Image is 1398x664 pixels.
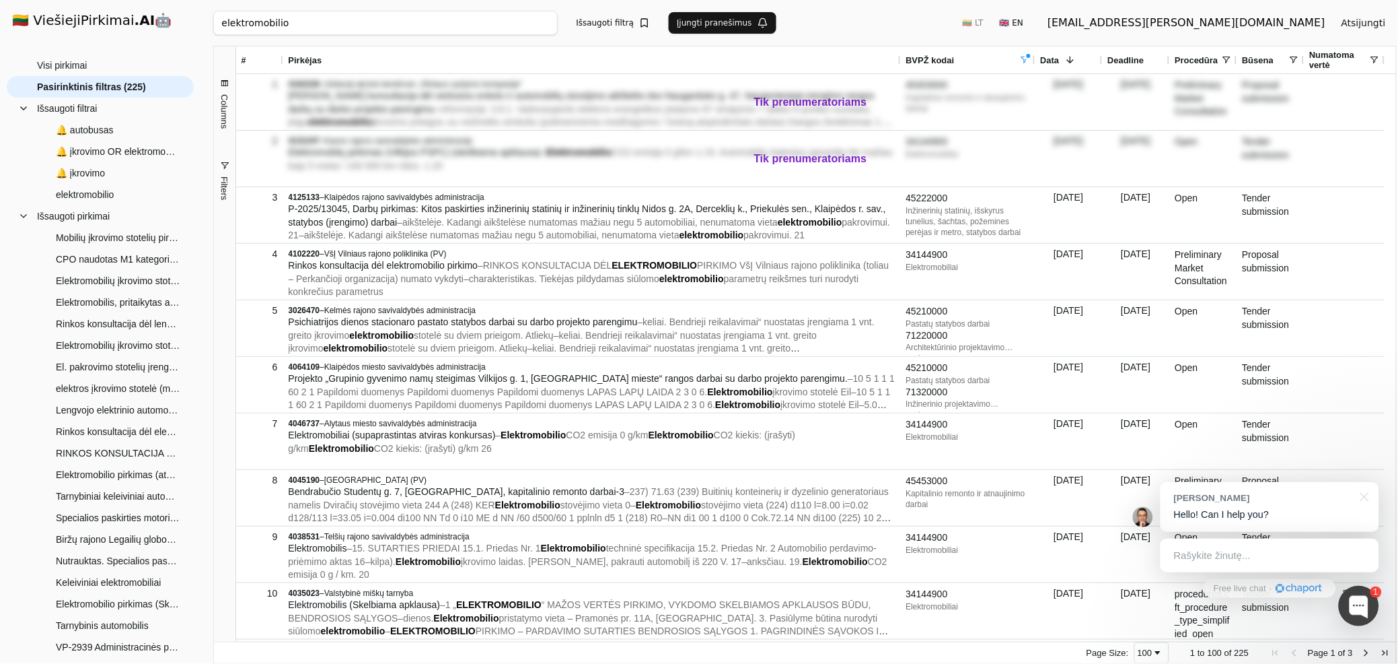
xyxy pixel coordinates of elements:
[414,330,554,341] span: stotelė su dviem prieigom. Atliekų
[242,414,278,434] div: 7
[289,486,625,497] span: Bendrabučio Studentų g. 7, [GEOGRAPHIC_DATA], kapitalinio remonto darbai-3
[906,601,1030,612] div: Elektromobiliai
[213,11,558,35] input: Greita paieška...
[906,375,1030,386] div: Pastatų statybos darbai
[242,55,246,65] span: #
[1103,470,1170,526] div: [DATE]
[744,230,805,240] span: pakrovimui. 21
[135,12,155,28] strong: .AI
[371,556,396,567] span: kilpa).
[289,249,320,259] span: 4102220
[289,104,872,128] span: informacija: 3.8.1. Vadovaujantis elektros energetikos įstatymo 67 straipsnio 7 dalies 6 punkto n...
[483,260,612,271] span: RINKOS KONSULTACIJA DĖL
[1103,187,1170,243] div: [DATE]
[242,301,278,321] div: 5
[56,141,180,162] span: 🔔 įkrovimo OR elektromobilio OR elektromobilis
[708,387,773,397] span: Elektromobilio
[1035,244,1103,300] div: [DATE]
[289,55,322,65] span: Pirkėjas
[469,273,659,284] span: charakteristikas. Tiekėjas pildydamas siūlomo
[568,12,659,34] button: Išsaugoti filtrą
[1331,648,1335,658] span: 1
[456,599,542,610] span: ELEKTROMOBILIO
[1035,187,1103,243] div: [DATE]
[1103,583,1170,639] div: [DATE]
[324,249,447,259] span: VšĮ Vilniaus rajono poliklinika (PV)
[906,329,1030,343] div: 71220000
[1035,131,1103,187] div: [DATE]
[1103,413,1170,469] div: [DATE]
[242,188,278,207] div: 3
[1270,583,1272,595] div: ·
[56,335,180,356] span: Elektromobilių įkrovimo stotelės (skelbiama apklausa)
[289,147,542,158] span: Elektromobilų pirkimas (Vilkijos PSPC) (skelbiama apklausa)
[1224,648,1232,658] span: of
[289,418,895,429] div: –
[289,543,887,580] span: – – –
[1237,413,1304,469] div: Tender submission
[56,551,180,571] span: Nutrauktas. Specialios paskirties motorinė transporto priemonė maisto transportavimui. Veiklos nuoma
[495,500,560,510] span: Elektromobilio
[1175,55,1218,65] span: Procedūra
[1133,507,1153,527] img: Jonas
[747,556,803,567] span: anksčiau. 19.
[1134,642,1169,664] div: Page Size
[803,556,868,567] span: Elektromobilio
[289,305,895,316] div: –
[1103,74,1170,130] div: [DATE]
[321,626,385,636] span: elektromobilio
[1170,300,1237,356] div: Open
[289,248,895,259] div: –
[289,317,875,341] span: keliai. Bendrieji reikalavimai“ nuostatas įrengiama 1 vnt. greito įkrovimo
[56,314,180,334] span: Rinkos konsultacija dėl lengvųjų automobilių veiklos nuomos pirkimo
[56,357,180,377] span: El. pakrovimo stotelių įrengimas (vidinis)
[715,399,780,410] span: Elektromobilio
[1035,470,1103,526] div: [DATE]
[56,637,180,657] span: VP-2939 Administracinės paskirties pastato, adresu [STREET_ADDRESS] 3, [GEOGRAPHIC_DATA], atnauji...
[56,508,180,528] span: Specialios paskirties motorinė transporto priemonė maisto transportavimui. Veiklos nuoma
[324,419,477,428] span: Alytaus miesto savivaldybės administracija
[350,330,414,341] span: elektromobilio
[1103,131,1170,187] div: [DATE]
[289,260,889,297] span: – –
[289,147,893,171] span: CO2 emisija 0 g/km 1.19. Automobilių baterijos garantija Ne mažiau kaip 5 metai / 100 000 km rido...
[37,206,110,226] span: Išsaugoti pirkimai
[1208,648,1222,658] span: 100
[56,120,114,140] span: 🔔 autobusas
[906,475,1030,488] div: 45453000
[289,430,796,454] span: –
[1170,74,1237,130] div: Preliminary Market Consultation
[461,556,741,567] span: įkrovimo laidas. [PERSON_NAME], pakrauti automobilį iš 220 V. 17
[289,589,320,598] span: 4035023
[289,306,320,315] span: 3026470
[906,205,1030,238] div: Inžinerinių statinių, išskyrus tunelius, šachtas, požemines perėjas ir metro, statybos darbai
[289,192,895,203] div: –
[56,292,180,312] span: Elektromobilis, pritaikytas asmenims su negalia (Skelbiama apklausa)
[1348,648,1353,658] span: 3
[1170,187,1237,243] div: Open
[324,136,472,145] span: Kauno rajono savivaldybės administracija
[992,12,1031,34] button: 🇬🇧 EN
[906,531,1030,545] div: 34144900
[289,79,320,89] span: 4162226
[1237,583,1304,639] div: Tender submission
[56,378,180,399] span: elektros įkrovimo stotelė (mažos vertės skelbiamas pirkimas)
[374,443,492,454] span: CO2 kiekis: (įrašyti) g/km 26
[242,75,278,94] div: 1
[289,362,895,372] div: –
[242,527,278,547] div: 9
[1237,300,1304,356] div: Tender submission
[1035,357,1103,413] div: [DATE]
[56,616,149,636] span: Tarnybinis automobilis
[1041,55,1060,65] span: Data
[1361,648,1372,659] div: Next Page
[773,387,852,397] span: įkrovimo stotelė Eil
[1331,11,1397,35] button: Atsijungti
[324,532,470,541] span: Telšių rajono savivaldybės administracija
[289,500,869,524] span: stovėjimo vieta (224) d110 l=8.00 i=0.02 d128/113 l=33.05 i=0.004 di100 NN Td 0 i10 ME d NN /60 d...
[1191,648,1195,658] span: 1
[289,475,320,485] span: 4045190
[242,640,278,660] div: 11
[781,399,860,410] span: įkrovimo stotelė Eil
[501,430,566,440] span: Elektromobilio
